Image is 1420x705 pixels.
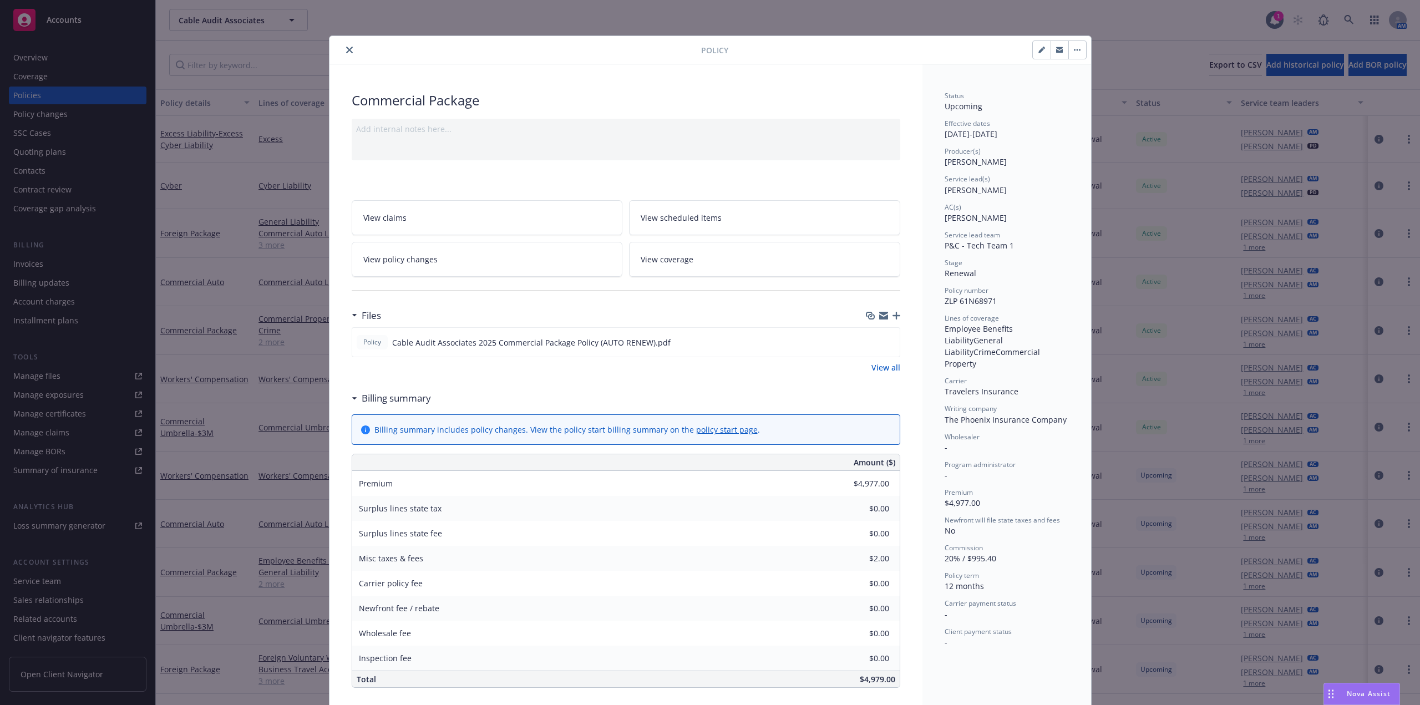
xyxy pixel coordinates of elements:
[363,212,407,224] span: View claims
[641,212,722,224] span: View scheduled items
[973,347,996,357] span: Crime
[701,44,728,56] span: Policy
[945,470,947,480] span: -
[945,414,1067,425] span: The Phoenix Insurance Company
[359,528,442,539] span: Surplus lines state fee
[945,119,1069,140] div: [DATE] - [DATE]
[352,391,431,405] div: Billing summary
[352,308,381,323] div: Files
[945,296,997,306] span: ZLP 61N68971
[1347,689,1391,698] span: Nova Assist
[945,174,990,184] span: Service lead(s)
[945,498,980,508] span: $4,977.00
[945,268,976,278] span: Renewal
[357,674,376,684] span: Total
[641,253,693,265] span: View coverage
[945,119,990,128] span: Effective dates
[629,242,900,277] a: View coverage
[945,581,984,591] span: 12 months
[824,575,896,592] input: 0.00
[824,625,896,642] input: 0.00
[945,258,962,267] span: Stage
[945,376,967,386] span: Carrier
[945,240,1014,251] span: P&C - Tech Team 1
[343,43,356,57] button: close
[945,571,979,580] span: Policy term
[361,337,383,347] span: Policy
[945,323,1015,346] span: Employee Benefits Liability
[352,91,900,110] div: Commercial Package
[363,253,438,265] span: View policy changes
[1323,683,1400,705] button: Nova Assist
[945,432,980,442] span: Wholesaler
[945,404,997,413] span: Writing company
[359,578,423,589] span: Carrier policy fee
[945,146,981,156] span: Producer(s)
[824,525,896,542] input: 0.00
[945,553,996,564] span: 20% / $995.40
[945,627,1012,636] span: Client payment status
[945,488,973,497] span: Premium
[945,212,1007,223] span: [PERSON_NAME]
[824,600,896,617] input: 0.00
[696,424,758,435] a: policy start page
[945,460,1016,469] span: Program administrator
[1324,683,1338,704] div: Drag to move
[945,313,999,323] span: Lines of coverage
[945,335,1005,357] span: General Liability
[945,637,947,647] span: -
[392,337,671,348] span: Cable Audit Associates 2025 Commercial Package Policy (AUTO RENEW).pdf
[359,653,412,663] span: Inspection fee
[629,200,900,235] a: View scheduled items
[359,603,439,613] span: Newfront fee / rebate
[945,101,982,111] span: Upcoming
[860,674,895,684] span: $4,979.00
[945,599,1016,608] span: Carrier payment status
[945,442,947,453] span: -
[945,156,1007,167] span: [PERSON_NAME]
[824,500,896,517] input: 0.00
[945,91,964,100] span: Status
[356,123,896,135] div: Add internal notes here...
[352,200,623,235] a: View claims
[359,628,411,638] span: Wholesale fee
[359,503,442,514] span: Surplus lines state tax
[362,391,431,405] h3: Billing summary
[945,609,947,620] span: -
[362,308,381,323] h3: Files
[945,386,1018,397] span: Travelers Insurance
[374,424,760,435] div: Billing summary includes policy changes. View the policy start billing summary on the .
[945,202,961,212] span: AC(s)
[945,525,955,536] span: No
[824,650,896,667] input: 0.00
[945,543,983,552] span: Commission
[854,457,895,468] span: Amount ($)
[352,242,623,277] a: View policy changes
[945,185,1007,195] span: [PERSON_NAME]
[868,337,876,348] button: download file
[945,286,988,295] span: Policy number
[885,337,895,348] button: preview file
[824,550,896,567] input: 0.00
[359,553,423,564] span: Misc taxes & fees
[824,475,896,492] input: 0.00
[945,230,1000,240] span: Service lead team
[945,515,1060,525] span: Newfront will file state taxes and fees
[359,478,393,489] span: Premium
[945,347,1042,369] span: Commercial Property
[871,362,900,373] a: View all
